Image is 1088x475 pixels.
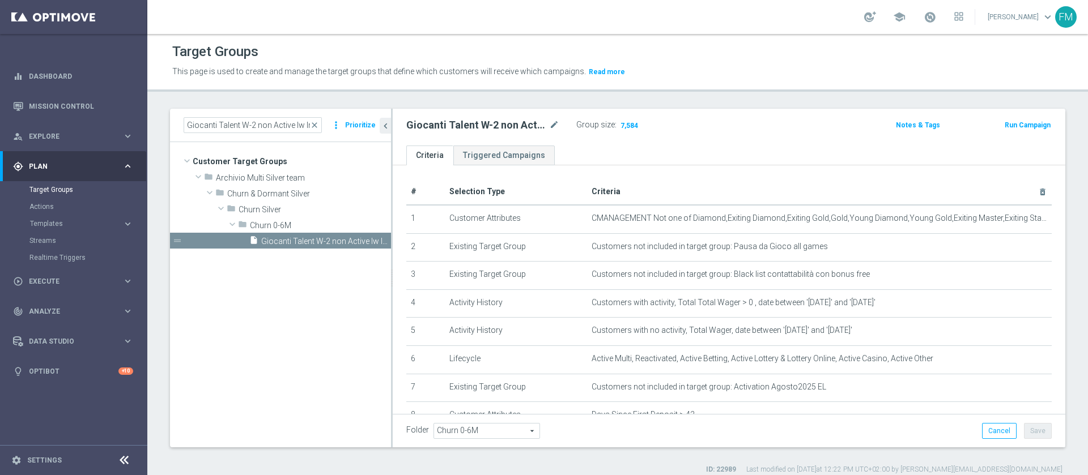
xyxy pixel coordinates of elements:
a: Criteria [406,146,453,165]
i: more_vert [330,117,342,133]
td: Customer Attributes [445,205,587,233]
i: insert_drive_file [249,236,258,249]
i: folder [227,204,236,217]
button: track_changes Analyze keyboard_arrow_right [12,307,134,316]
td: Existing Target Group [445,262,587,290]
button: Prioritize [343,118,377,133]
td: 4 [406,289,445,318]
span: CMANAGEMENT Not one of Diamond,Exiting Diamond,Exiting Gold,Gold,Young Diamond,Young Gold,Exiting... [592,213,1047,223]
div: FM [1055,6,1077,28]
i: keyboard_arrow_right [122,306,133,316]
button: Templates keyboard_arrow_right [29,219,134,228]
button: gps_fixed Plan keyboard_arrow_right [12,162,134,171]
div: Realtime Triggers [29,249,146,266]
span: Execute [29,278,122,285]
a: Streams [29,236,118,245]
i: settings [11,455,22,465]
label: ID: 22989 [706,465,736,474]
div: Actions [29,198,146,215]
i: delete_forever [1038,187,1047,196]
td: Lifecycle [445,345,587,374]
button: Data Studio keyboard_arrow_right [12,337,134,346]
div: Dashboard [13,61,133,91]
td: Customer Attributes [445,402,587,430]
i: folder [204,172,213,185]
label: : [615,120,617,130]
span: Churn Silver [239,205,391,215]
div: Optibot [13,356,133,386]
div: Analyze [13,306,122,316]
span: Data Studio [29,338,122,345]
td: 1 [406,205,445,233]
div: Target Groups [29,181,146,198]
button: chevron_left [380,118,391,134]
td: 8 [406,402,445,430]
button: lightbulb Optibot +10 [12,367,134,376]
button: play_circle_outline Execute keyboard_arrow_right [12,277,134,286]
td: 3 [406,262,445,290]
span: Criteria [592,187,620,196]
a: Realtime Triggers [29,253,118,262]
span: keyboard_arrow_down [1042,11,1054,23]
i: lightbulb [13,366,23,376]
span: Active Multi, Reactivated, Active Betting, Active Lottery & Lottery Online, Active Casino, Active... [592,354,933,363]
span: close [310,121,319,130]
td: Activity History [445,318,587,346]
div: Streams [29,232,146,249]
a: Triggered Campaigns [453,146,555,165]
i: keyboard_arrow_right [122,131,133,142]
div: Templates [30,220,122,227]
span: 7,584 [619,121,639,132]
span: Customer Target Groups [193,153,391,169]
th: Selection Type [445,179,587,205]
button: Run Campaign [1004,119,1052,131]
span: Giocanti Talent W-2 non Active lw lm ggr nb l3m &gt; 0 [261,237,391,246]
button: Mission Control [12,102,134,111]
div: Explore [13,131,122,142]
td: Existing Target Group [445,233,587,262]
i: play_circle_outline [13,276,23,286]
th: # [406,179,445,205]
span: Days Since First Deposit > 42 [592,410,695,420]
span: Customers not included in target group: Black list contattabilità con bonus free [592,269,870,279]
span: Customers not included in target group: Pausa da Gioco all games [592,242,828,251]
i: keyboard_arrow_right [122,219,133,229]
i: chevron_left [380,121,391,131]
button: Notes & Tags [895,119,941,131]
td: 5 [406,318,445,346]
span: Templates [30,220,111,227]
div: Data Studio [13,336,122,346]
i: track_changes [13,306,23,316]
span: Analyze [29,308,122,315]
td: 6 [406,345,445,374]
button: Save [1024,423,1052,439]
i: mode_edit [549,118,559,132]
i: folder [215,188,224,201]
span: Customers not included in target group: Activation Agosto2025 EL [592,382,826,392]
i: keyboard_arrow_right [122,161,133,172]
label: Folder [406,425,429,435]
div: Templates [29,215,146,232]
button: person_search Explore keyboard_arrow_right [12,132,134,141]
i: folder [238,220,247,233]
i: person_search [13,131,23,142]
h1: Target Groups [172,44,258,60]
div: Plan [13,161,122,172]
i: keyboard_arrow_right [122,276,133,286]
td: 2 [406,233,445,262]
div: Mission Control [13,91,133,121]
a: [PERSON_NAME]keyboard_arrow_down [987,8,1055,25]
button: equalizer Dashboard [12,72,134,81]
i: keyboard_arrow_right [122,336,133,346]
span: Customers with no activity, Total Wager, date between '[DATE]' and '[DATE]' [592,326,852,335]
a: Settings [27,457,62,464]
div: Execute [13,276,122,286]
span: Churn &amp; Dormant Silver [227,189,391,199]
td: Existing Target Group [445,374,587,402]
